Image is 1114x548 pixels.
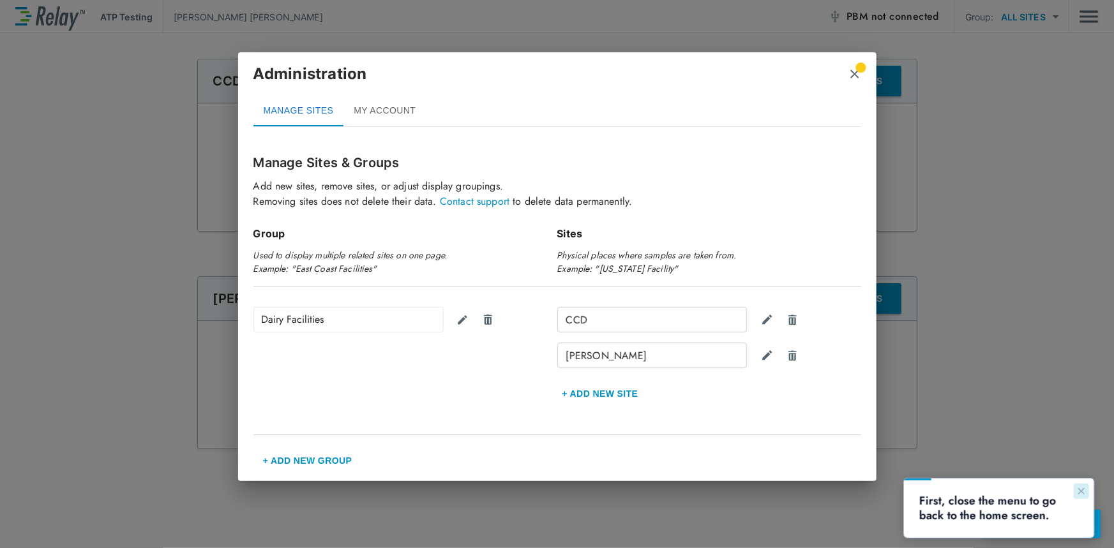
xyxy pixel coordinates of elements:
button: Delete site [779,343,804,368]
button: MANAGE SITES [253,96,344,126]
img: Delete site [787,350,799,362]
button: Edit site [753,343,779,368]
p: Manage Sites & Groups [253,153,861,172]
img: Close [848,68,861,80]
img: edit icon [456,314,469,326]
p: Administration [253,63,367,85]
img: Delete Icon [482,313,494,326]
p: Add new sites, remove sites, or adjust display groupings. Removing sites does not delete their da... [253,179,861,209]
button: + Add New Group [253,445,362,476]
button: Delete site [779,307,804,332]
p: Group [253,226,557,241]
div: [PERSON_NAME] [557,343,748,368]
div: CCD [557,307,748,332]
button: + Add new Site [557,378,644,409]
div: [PERSON_NAME] edit iconDrawer Icon [557,343,861,368]
div: Dairy Facilities [253,307,444,332]
img: Edit site [761,313,774,326]
em: Used to display multiple related sites on one page. Example: "East Coast Facilities" [253,249,448,275]
button: Edit site [753,307,779,332]
em: Physical places where samples are taken from. Example: "[US_STATE] Facility" [557,249,737,275]
img: Edit site [761,349,774,362]
img: Delete site [787,314,799,326]
button: Edit group [449,307,474,332]
a: Contact support [440,194,509,209]
iframe: bubble [904,478,1094,538]
button: close [848,68,861,80]
button: MY ACCOUNT [343,96,426,126]
div: CCD edit iconDrawer Icon [557,307,861,332]
p: Sites [557,226,861,241]
button: Delete group [474,307,500,332]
